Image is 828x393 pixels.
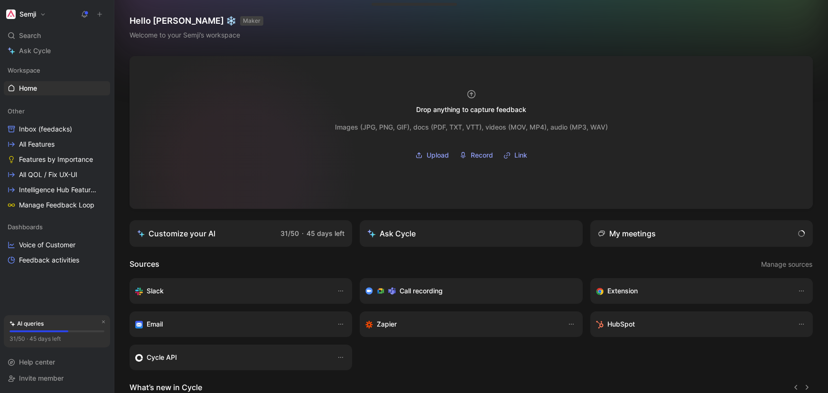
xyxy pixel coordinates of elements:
span: Intelligence Hub Features [19,185,97,195]
div: Capture feedback from thousands of sources with Zapier (survey results, recordings, sheets, etc). [365,318,558,330]
div: Search [4,28,110,43]
a: Customize your AI31/50·45 days left [130,220,352,247]
span: Home [19,84,37,93]
button: Upload [412,148,452,162]
h2: Sources [130,258,159,271]
button: Record [456,148,496,162]
a: Home [4,81,110,95]
div: Sync customers & send feedback from custom sources. Get inspired by our favorite use case [135,352,327,363]
div: Drop anything to capture feedback [416,104,526,115]
button: Manage sources [761,258,813,271]
a: Voice of Customer [4,238,110,252]
h3: Call recording [400,285,443,297]
h1: Hello [PERSON_NAME] ❄️ [130,15,263,27]
h3: Cycle API [147,352,177,363]
span: Upload [427,150,449,161]
div: My meetings [598,228,656,239]
h1: Semji [19,10,36,19]
h3: HubSpot [607,318,635,330]
span: All Features [19,140,55,149]
span: Help center [19,358,55,366]
span: Invite member [19,374,64,382]
span: Other [8,106,25,116]
div: 31/50 · 45 days left [9,334,61,344]
h3: Extension [607,285,638,297]
div: Sync your customers, send feedback and get updates in Slack [135,285,327,297]
span: Search [19,30,41,41]
div: Forward emails to your feedback inbox [135,318,327,330]
h3: Zapier [377,318,397,330]
span: Workspace [8,65,40,75]
span: Manage Feedback Loop [19,200,94,210]
div: Invite member [4,371,110,385]
div: Ask Cycle [367,228,416,239]
span: Dashboards [8,222,43,232]
div: Images (JPG, PNG, GIF), docs (PDF, TXT, VTT), videos (MOV, MP4), audio (MP3, WAV) [335,122,608,133]
span: 45 days left [307,229,344,237]
a: Inbox (feedacks) [4,122,110,136]
img: Semji [6,9,16,19]
a: Manage Feedback Loop [4,198,110,212]
h2: What’s new in Cycle [130,382,202,393]
div: Help center [4,355,110,369]
div: Capture feedback from anywhere on the web [596,285,788,297]
button: Ask Cycle [360,220,582,247]
div: Other [4,104,110,118]
a: Ask Cycle [4,44,110,58]
h3: Email [147,318,163,330]
span: Link [514,150,527,161]
span: · [302,229,304,237]
a: All Features [4,137,110,151]
span: Inbox (feedacks) [19,124,72,134]
a: All QOL / Fix UX-UI [4,168,110,182]
a: Feedback activities [4,253,110,267]
a: Intelligence Hub Features [4,183,110,197]
div: Customize your AI [137,228,215,239]
div: Record & transcribe meetings from Zoom, Meet & Teams. [365,285,569,297]
span: All QOL / Fix UX-UI [19,170,77,179]
span: Manage sources [761,259,812,270]
div: OtherInbox (feedacks)All FeaturesFeatures by ImportanceAll QOL / Fix UX-UIIntelligence Hub Featur... [4,104,110,212]
button: Link [500,148,530,162]
div: Dashboards [4,220,110,234]
span: Voice of Customer [19,240,75,250]
div: Welcome to your Semji’s workspace [130,29,263,41]
span: Features by Importance [19,155,93,164]
h3: Slack [147,285,164,297]
div: Workspace [4,63,110,77]
span: Record [471,150,493,161]
span: 31/50 [280,229,299,237]
span: Ask Cycle [19,45,51,56]
a: Features by Importance [4,152,110,167]
div: AI queries [9,319,44,328]
span: Feedback activities [19,255,79,265]
button: SemjiSemji [4,8,48,21]
div: DashboardsVoice of CustomerFeedback activities [4,220,110,267]
button: MAKER [240,16,263,26]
